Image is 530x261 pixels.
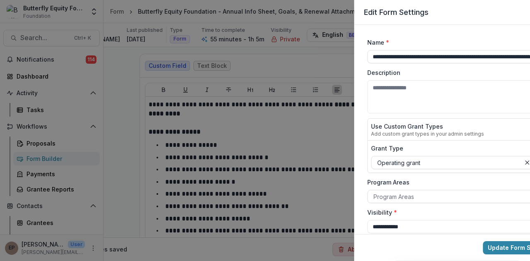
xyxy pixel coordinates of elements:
[371,122,484,131] label: Use Custom Grant Types
[371,131,484,137] div: Add custom grant types in your admin settings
